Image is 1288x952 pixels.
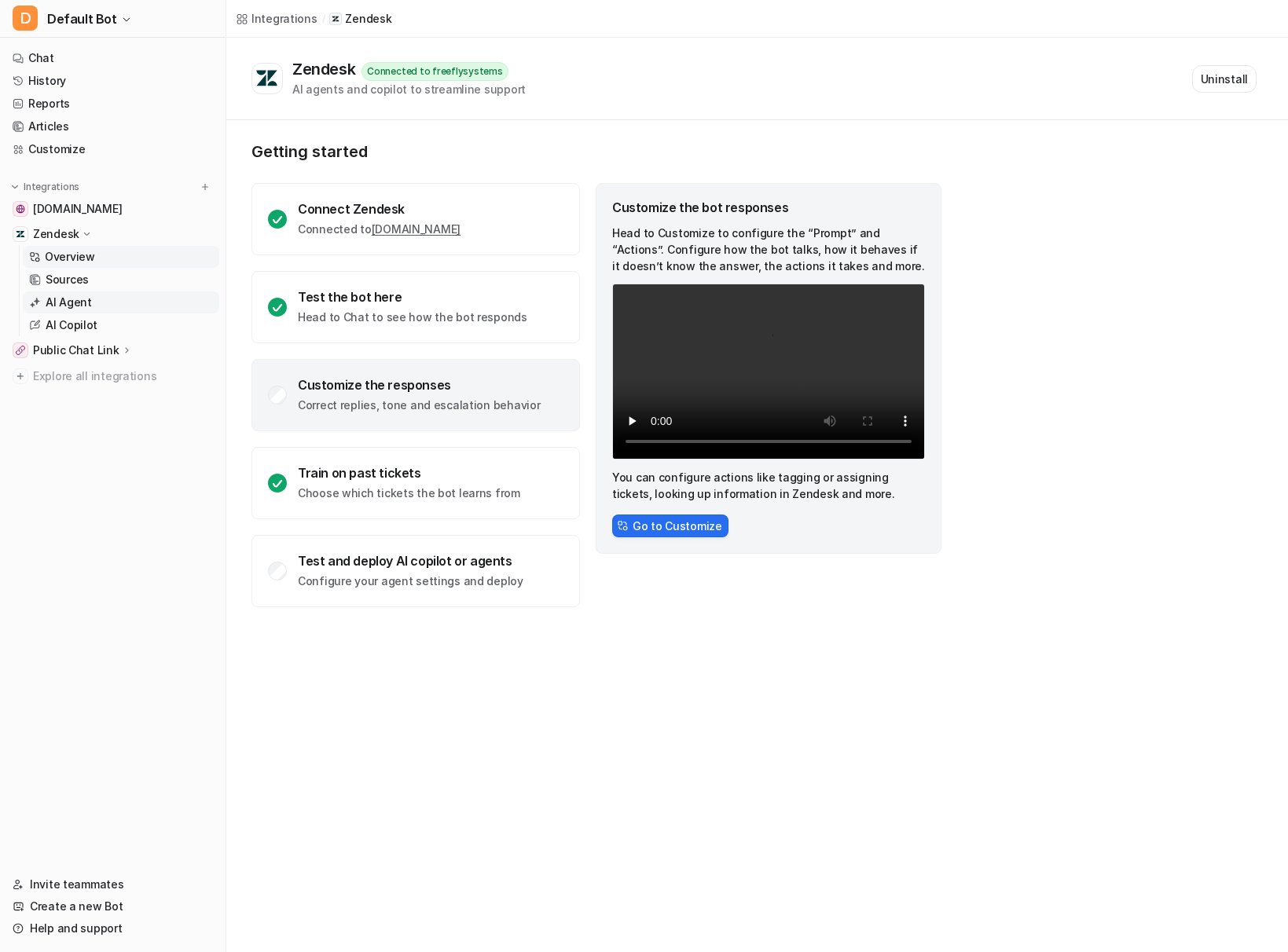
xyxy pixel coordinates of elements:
[292,60,361,79] div: Zendesk
[200,181,211,192] img: menu_add.svg
[23,291,219,313] a: AI Agent
[612,469,925,502] p: You can configure actions like tagging or assigning tickets, looking up information in Zendesk an...
[345,11,391,27] p: Zendesk
[24,181,79,193] p: Integrations
[6,93,219,115] a: Reports
[322,12,325,26] span: /
[292,81,526,97] div: AI agents and copilot to streamline support
[33,201,122,217] span: [DOMAIN_NAME]
[16,229,25,239] img: Zendesk
[6,138,219,160] a: Customize
[6,917,219,939] a: Help and support
[255,69,279,88] img: Zendesk logo
[9,181,20,192] img: expand menu
[298,377,540,393] div: Customize the responses
[612,200,925,215] div: Customize the bot responses
[1192,65,1257,93] button: Uninstall
[251,142,943,161] p: Getting started
[6,365,219,387] a: Explore all integrations
[33,364,213,389] span: Explore all integrations
[23,246,219,268] a: Overview
[612,225,925,274] p: Head to Customize to configure the “Prompt” and “Actions”. Configure how the bot talks, how it be...
[298,465,520,481] div: Train on past tickets
[298,573,523,589] p: Configure your agent settings and deploy
[361,62,508,81] div: Connected to freeflysystems
[372,222,461,236] a: [DOMAIN_NAME]
[13,368,28,384] img: explore all integrations
[6,198,219,220] a: freefly.gitbook.io[DOMAIN_NAME]
[298,309,527,325] p: Head to Chat to see how the bot responds
[16,204,25,214] img: freefly.gitbook.io
[46,317,97,333] p: AI Copilot
[298,397,540,413] p: Correct replies, tone and escalation behavior
[33,342,119,358] p: Public Chat Link
[612,514,728,537] button: Go to Customize
[298,201,461,217] div: Connect Zendesk
[251,10,317,27] div: Integrations
[46,295,92,310] p: AI Agent
[13,5,38,31] span: D
[46,272,89,287] p: Sources
[298,289,527,305] div: Test the bot here
[47,8,117,30] span: Default Bot
[45,249,95,265] p: Overview
[298,553,523,569] div: Test and deploy AI copilot or agents
[6,873,219,895] a: Invite teammates
[16,346,25,355] img: Public Chat Link
[6,179,84,195] button: Integrations
[298,222,461,237] p: Connected to
[612,284,925,460] video: Your browser does not support the video tag.
[329,11,391,27] a: Zendesk
[6,47,219,69] a: Chat
[6,70,219,92] a: History
[6,895,219,917] a: Create a new Bot
[23,314,219,336] a: AI Copilot
[23,269,219,291] a: Sources
[298,485,520,501] p: Choose which tickets the bot learns from
[236,10,317,27] a: Integrations
[33,226,79,242] p: Zendesk
[617,520,628,531] img: CstomizeIcon
[6,115,219,137] a: Articles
